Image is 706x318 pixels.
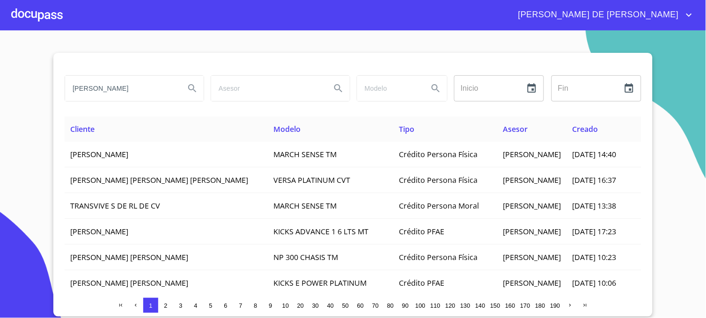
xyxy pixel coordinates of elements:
button: 10 [278,298,293,313]
span: 30 [312,302,319,309]
button: 2 [158,298,173,313]
button: 60 [353,298,368,313]
span: Cliente [70,124,95,134]
span: [DATE] 14:40 [572,149,616,159]
span: 1 [149,302,152,309]
button: Search [425,77,447,100]
input: search [357,76,421,101]
button: 3 [173,298,188,313]
span: 160 [505,302,515,309]
button: 180 [533,298,548,313]
button: 50 [338,298,353,313]
span: 130 [460,302,470,309]
span: VERSA PLATINUM CVT [273,175,350,185]
span: 5 [209,302,212,309]
span: 2 [164,302,167,309]
button: 100 [413,298,428,313]
button: 170 [518,298,533,313]
span: KICKS ADVANCE 1 6 LTS MT [273,226,368,237]
input: search [65,76,177,101]
span: 120 [445,302,455,309]
span: Asesor [503,124,528,134]
span: [DATE] 16:37 [572,175,616,185]
input: search [211,76,324,101]
span: [PERSON_NAME] [503,252,561,262]
button: 80 [383,298,398,313]
span: [DATE] 10:06 [572,278,616,288]
button: 190 [548,298,563,313]
span: 40 [327,302,334,309]
span: [PERSON_NAME] [503,149,561,159]
span: 6 [224,302,227,309]
span: Crédito Persona Moral [399,201,479,211]
span: [PERSON_NAME] DE [PERSON_NAME] [511,7,684,22]
span: [PERSON_NAME] [503,278,561,288]
button: 5 [203,298,218,313]
button: Search [181,77,204,100]
span: 80 [387,302,394,309]
span: 8 [254,302,257,309]
span: 50 [342,302,349,309]
button: 130 [458,298,473,313]
span: MARCH SENSE TM [273,149,337,159]
button: 1 [143,298,158,313]
button: 140 [473,298,488,313]
span: 170 [520,302,530,309]
span: [PERSON_NAME] [503,175,561,185]
span: 10 [282,302,289,309]
span: [PERSON_NAME] [503,201,561,211]
span: [DATE] 13:38 [572,201,616,211]
span: 60 [357,302,364,309]
span: Crédito Persona Física [399,149,478,159]
button: account of current user [511,7,695,22]
span: [PERSON_NAME] [PERSON_NAME] [70,252,188,262]
button: 7 [233,298,248,313]
button: 160 [503,298,518,313]
button: 90 [398,298,413,313]
button: 6 [218,298,233,313]
span: 100 [415,302,425,309]
span: 150 [490,302,500,309]
span: Crédito Persona Física [399,175,478,185]
button: 30 [308,298,323,313]
button: 120 [443,298,458,313]
button: 4 [188,298,203,313]
span: [PERSON_NAME] [503,226,561,237]
button: Search [327,77,350,100]
span: MARCH SENSE TM [273,201,337,211]
span: NP 300 CHASIS TM [273,252,338,262]
span: 110 [430,302,440,309]
span: [DATE] 17:23 [572,226,616,237]
span: Creado [572,124,598,134]
span: 190 [550,302,560,309]
span: 20 [297,302,304,309]
button: 110 [428,298,443,313]
span: Crédito PFAE [399,278,445,288]
span: Tipo [399,124,415,134]
span: 9 [269,302,272,309]
span: Crédito PFAE [399,226,445,237]
span: 7 [239,302,242,309]
span: 70 [372,302,379,309]
span: 3 [179,302,182,309]
span: 4 [194,302,197,309]
span: [PERSON_NAME] [PERSON_NAME] [70,278,188,288]
span: [DATE] 10:23 [572,252,616,262]
button: 40 [323,298,338,313]
span: [PERSON_NAME] [70,149,128,159]
span: TRANSVIVE S DE RL DE CV [70,201,160,211]
button: 20 [293,298,308,313]
span: Modelo [273,124,301,134]
span: 90 [402,302,409,309]
button: 150 [488,298,503,313]
span: [PERSON_NAME] [PERSON_NAME] [PERSON_NAME] [70,175,248,185]
span: [PERSON_NAME] [70,226,128,237]
span: 180 [535,302,545,309]
span: 140 [475,302,485,309]
button: 70 [368,298,383,313]
span: KICKS E POWER PLATINUM [273,278,367,288]
button: 8 [248,298,263,313]
button: 9 [263,298,278,313]
span: Crédito Persona Física [399,252,478,262]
